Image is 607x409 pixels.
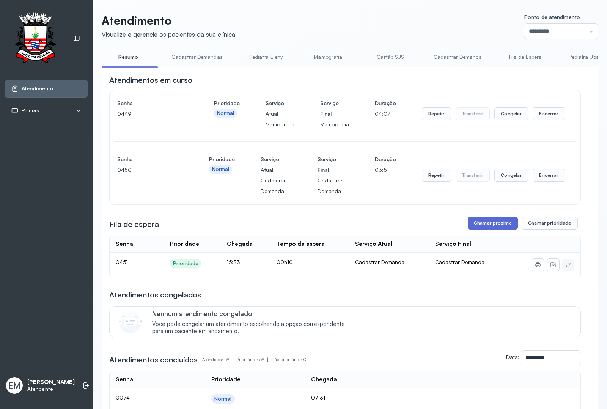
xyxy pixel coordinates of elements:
span: | [267,357,268,362]
div: Normal [217,110,234,116]
div: Senha [116,376,133,383]
div: Tempo de espera [277,241,325,248]
div: Normal [214,396,232,402]
button: Encerrar [533,107,565,120]
div: Chegada [227,241,253,248]
h3: Atendimentos congelados [109,289,201,300]
p: Mamografia [266,119,294,130]
h3: Fila de espera [109,219,159,230]
p: [PERSON_NAME] [27,379,75,386]
span: Painéis [22,107,39,114]
button: Chamar próximo [468,217,518,230]
a: Mamografia [302,51,355,63]
img: Imagem de CalloutCard [119,310,142,333]
a: Resumo [102,51,155,63]
h4: Prioridade [214,98,240,109]
div: Senha [116,241,133,248]
h3: Atendimentos em curso [109,75,192,85]
span: Cadastrar Demanda [435,259,484,265]
button: Transferir [456,169,490,182]
p: Mamografia [320,119,349,130]
h4: Senha [117,98,188,109]
a: Atendimento [11,85,82,93]
p: 0450 [117,165,183,175]
span: Atendimento [22,85,53,92]
p: 0449 [117,109,188,119]
img: Logotipo do estabelecimento [8,12,63,65]
button: Chamar prioridade [522,217,578,230]
p: 03:51 [375,165,396,175]
h3: Atendimentos concluídos [109,354,198,365]
button: Congelar [494,169,528,182]
h4: Duração [375,154,396,165]
p: Cadastrar Demanda [318,175,349,197]
span: Ponto de atendimento [524,14,580,20]
label: Data: [506,354,519,360]
span: | [232,357,233,362]
p: 04:07 [375,109,396,119]
p: Atendente [27,386,75,392]
h4: Serviço Atual [266,98,294,119]
a: Cadastrar Demanda [426,51,490,63]
div: Prioridade [211,376,241,383]
a: Cartão SUS [364,51,417,63]
button: Repetir [422,107,451,120]
h4: Senha [117,154,183,165]
span: 07:31 [311,394,325,401]
p: Atendidos: 59 [202,354,236,365]
h4: Prioridade [209,154,235,165]
p: Não prioritários: 0 [271,354,307,365]
button: Congelar [494,107,528,120]
div: Normal [212,166,230,173]
p: Cadastrar Demanda [261,175,292,197]
span: 0451 [116,259,128,265]
h4: Serviço Atual [261,154,292,175]
button: Transferir [456,107,490,120]
p: Nenhum atendimento congelado [152,310,353,318]
a: Pediatra Eleny [239,51,292,63]
button: Repetir [422,169,451,182]
h4: Serviço Final [320,98,349,119]
div: Chegada [311,376,337,383]
div: Serviço Atual [355,241,392,248]
p: Atendimento [102,14,235,27]
span: 15:33 [227,259,240,265]
div: Prioridade [170,241,199,248]
div: Serviço Final [435,241,471,248]
a: Fila de Espera [499,51,552,63]
a: Cadastrar Demandas [164,51,230,63]
span: 0074 [116,394,130,401]
span: Você pode congelar um atendimento escolhendo a opção correspondente para um paciente em andamento. [152,321,353,335]
p: Prioritários: 59 [236,354,271,365]
h4: Serviço Final [318,154,349,175]
h4: Duração [375,98,396,109]
div: Prioridade [173,260,198,267]
span: 00h10 [277,259,293,265]
div: Visualize e gerencie os pacientes da sua clínica [102,30,235,38]
button: Encerrar [533,169,565,182]
div: Cadastrar Demanda [355,259,423,266]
